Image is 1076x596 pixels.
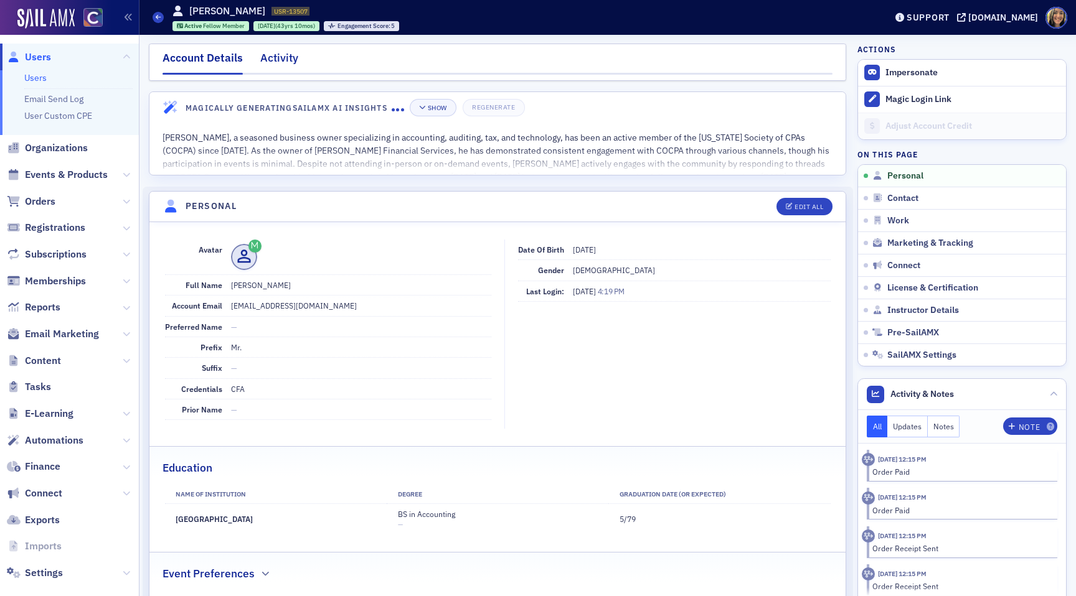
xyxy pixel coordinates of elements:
[7,274,86,288] a: Memberships
[172,300,222,310] span: Account Email
[24,93,83,105] a: Email Send Log
[885,67,938,78] button: Impersonate
[25,221,85,235] span: Registrations
[862,529,875,542] div: Activity
[7,195,55,208] a: Orders
[25,566,63,580] span: Settings
[258,22,315,30] div: (43yrs 10mos)
[887,260,920,271] span: Connect
[887,170,923,182] span: Personal
[858,113,1066,139] a: Adjust Account Credit
[202,363,222,373] span: Suffix
[7,380,51,394] a: Tasks
[887,282,978,294] span: License & Certification
[25,274,86,288] span: Memberships
[620,514,636,524] span: 5/79
[878,493,927,501] time: 7/1/2025 12:15 PM
[878,455,927,463] time: 7/1/2025 12:15 PM
[928,416,960,437] button: Notes
[887,215,909,226] span: Work
[7,566,63,580] a: Settings
[199,244,222,254] span: Avatar
[7,168,108,182] a: Events & Products
[337,22,392,30] span: Engagement Score :
[1003,417,1057,435] button: Note
[231,322,237,332] span: —
[878,531,927,540] time: 7/1/2025 12:15 PM
[231,337,491,357] dd: Mr.
[181,384,222,394] span: Credentials
[163,460,212,476] h2: Education
[25,327,99,341] span: Email Marketing
[463,99,524,116] button: Regenerate
[163,50,243,75] div: Account Details
[189,4,265,18] h1: [PERSON_NAME]
[573,286,598,296] span: [DATE]
[274,7,308,16] span: USR-13507
[862,491,875,505] div: Activity
[231,379,491,399] dd: CFA
[253,21,319,31] div: 1981-11-18 00:00:00
[795,203,823,210] div: Edit All
[231,404,237,414] span: —
[7,354,61,368] a: Content
[337,23,395,30] div: 5
[776,198,833,215] button: Edit All
[538,265,564,275] span: Gender
[968,12,1038,23] div: [DOMAIN_NAME]
[608,485,830,504] th: Graduation Date (Or Expected)
[862,453,875,466] div: Activity
[17,9,75,29] img: SailAMX
[25,407,73,421] span: E-Learning
[231,363,237,373] span: —
[573,260,831,280] dd: [DEMOGRAPHIC_DATA]
[526,286,564,296] span: Last Login:
[7,407,73,421] a: E-Learning
[387,485,608,504] th: Degree
[872,505,1049,516] div: Order Paid
[25,539,62,553] span: Imports
[872,466,1049,477] div: Order Paid
[165,485,387,504] th: Name of Institution
[83,8,103,27] img: SailAMX
[872,542,1049,554] div: Order Receipt Sent
[182,404,222,414] span: Prior Name
[186,200,237,213] h4: Personal
[186,102,392,113] h4: Magically Generating SailAMX AI Insights
[398,520,403,529] span: —
[25,380,51,394] span: Tasks
[7,141,88,155] a: Organizations
[165,504,387,534] td: [GEOGRAPHIC_DATA]
[25,168,108,182] span: Events & Products
[324,21,399,31] div: Engagement Score: 5
[878,569,927,578] time: 7/1/2025 12:15 PM
[7,487,62,500] a: Connect
[231,296,491,315] dd: [EMAIL_ADDRESS][DOMAIN_NAME]
[887,350,956,361] span: SailAMX Settings
[907,12,950,23] div: Support
[186,280,222,290] span: Full Name
[7,513,60,527] a: Exports
[7,434,83,447] a: Automations
[7,50,51,64] a: Users
[428,105,447,111] div: Show
[387,504,608,534] td: BS in Accounting
[957,13,1042,22] button: [DOMAIN_NAME]
[25,513,60,527] span: Exports
[25,434,83,447] span: Automations
[258,22,275,30] span: [DATE]
[7,300,60,314] a: Reports
[890,388,954,401] span: Activity & Notes
[857,44,896,55] h4: Actions
[858,86,1066,113] button: Magic Login Link
[862,567,875,580] div: Activity
[177,22,245,30] a: Active Fellow Member
[24,72,47,83] a: Users
[25,141,88,155] span: Organizations
[260,50,298,73] div: Activity
[857,149,1067,160] h4: On this page
[165,322,222,332] span: Preferred Name
[231,275,491,295] dd: [PERSON_NAME]
[518,244,564,254] span: Date of Birth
